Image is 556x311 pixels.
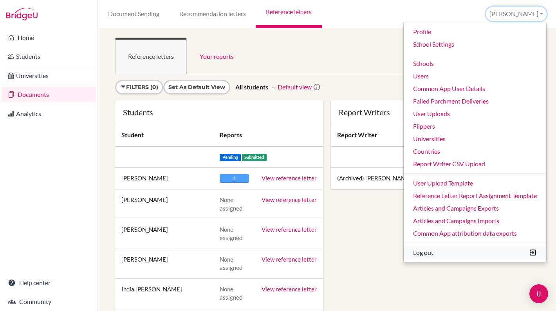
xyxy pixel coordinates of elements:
input: Set as default view [168,83,225,91]
div: Open Intercom Messenger [529,284,548,303]
a: Articles and Campaigns Exports [404,202,546,215]
a: Help center [2,275,96,291]
a: Failed Parchment Deliveries [404,95,546,107]
span: None assigned [220,286,242,301]
div: 1 [220,174,249,183]
span: Pending [220,154,241,161]
span: Submitted [242,154,267,161]
a: Report Writer CSV Upload [404,158,546,170]
a: Home [2,30,96,45]
strong: All students [235,83,268,91]
a: Documents [2,87,96,102]
div: Report Writers [339,108,531,116]
th: Report Writer [331,124,447,146]
span: None assigned [220,256,242,271]
div: Students [123,108,315,116]
th: Student [115,124,213,146]
a: Community [2,294,96,309]
td: [PERSON_NAME] [115,189,213,219]
a: Your reports [187,38,247,74]
td: [PERSON_NAME] [115,219,213,249]
ul: [PERSON_NAME] [403,22,547,262]
td: [PERSON_NAME] [115,168,213,189]
td: (Archived) [PERSON_NAME] [331,168,447,189]
a: Reference Letter Report Assignment Template [404,189,546,202]
a: Common App User Details [404,82,546,95]
td: [PERSON_NAME] [115,249,213,278]
a: Analytics [2,106,96,122]
img: Bridge-U [6,8,38,20]
a: Users [404,70,546,82]
span: None assigned [220,196,242,211]
a: Reference letters [115,38,187,74]
a: Articles and Campaigns Imports [404,215,546,227]
button: Log out [404,246,546,259]
a: Flippers [404,120,546,133]
a: View reference letter [262,196,317,203]
th: Reports [213,124,323,146]
a: Common App attribution data exports [404,227,546,240]
button: [PERSON_NAME] [486,7,547,21]
span: None assigned [220,226,242,241]
a: View reference letter [262,175,317,182]
a: Schools [404,57,546,70]
a: View reference letter [262,256,317,263]
a: Universities [404,133,546,145]
a: View reference letter [262,226,317,233]
a: User Uploads [404,107,546,120]
a: View reference letter [262,286,317,293]
a: Profile [404,25,546,38]
a: Students [2,49,96,64]
a: School Settings [404,38,546,51]
a: Filters (0) [115,80,163,95]
a: Countries [404,145,546,158]
a: Universities [2,68,96,84]
td: India [PERSON_NAME] [115,278,213,308]
a: User Upload Template [404,177,546,189]
a: Default view [278,83,312,91]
